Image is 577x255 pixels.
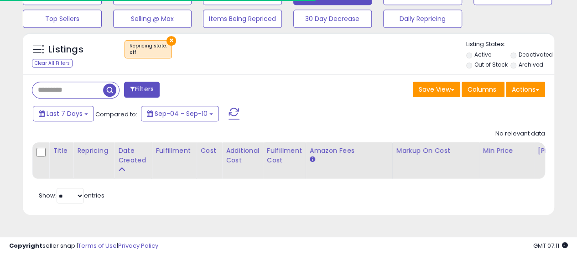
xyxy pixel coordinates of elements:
[118,241,158,250] a: Privacy Policy
[396,146,475,156] div: Markup on Cost
[495,130,545,138] div: No relevant data
[24,24,100,31] div: Domain: [DOMAIN_NAME]
[141,106,219,121] button: Sep-04 - Sep-10
[200,146,218,156] div: Cost
[39,191,104,200] span: Show: entries
[466,40,554,49] p: Listing States:
[113,10,192,28] button: Selling @ Max
[474,51,491,58] label: Active
[78,241,117,250] a: Terms of Use
[310,146,389,156] div: Amazon Fees
[519,51,553,58] label: Deactivated
[26,15,45,22] div: v 4.0.25
[95,110,137,119] span: Compared to:
[25,53,32,60] img: tab_domain_overview_orange.svg
[32,59,73,68] div: Clear All Filters
[310,156,315,164] small: Amazon Fees.
[33,106,94,121] button: Last 7 Days
[9,242,158,250] div: seller snap | |
[48,43,83,56] h5: Listings
[392,142,479,179] th: The percentage added to the cost of goods (COGS) that forms the calculator for Min & Max prices.
[413,82,460,97] button: Save View
[47,109,83,118] span: Last 7 Days
[519,61,543,68] label: Archived
[267,146,302,165] div: Fulfillment Cost
[91,53,98,60] img: tab_keywords_by_traffic_grey.svg
[156,146,192,156] div: Fulfillment
[15,15,22,22] img: logo_orange.svg
[462,82,504,97] button: Columns
[101,54,154,60] div: Keywords by Traffic
[35,54,82,60] div: Domain Overview
[533,241,568,250] span: 2025-09-18 07:11 GMT
[130,49,167,56] div: off
[124,82,160,98] button: Filters
[155,109,208,118] span: Sep-04 - Sep-10
[483,146,530,156] div: Min Price
[506,82,545,97] button: Actions
[15,24,22,31] img: website_grey.svg
[118,146,148,165] div: Date Created
[203,10,282,28] button: Items Being Repriced
[53,146,69,156] div: Title
[130,42,167,56] span: Repricing state :
[166,36,176,46] button: ×
[293,10,372,28] button: 30 Day Decrease
[77,146,110,156] div: Repricing
[23,10,102,28] button: Top Sellers
[9,241,42,250] strong: Copyright
[474,61,507,68] label: Out of Stock
[226,146,259,165] div: Additional Cost
[468,85,496,94] span: Columns
[383,10,462,28] button: Daily Repricing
